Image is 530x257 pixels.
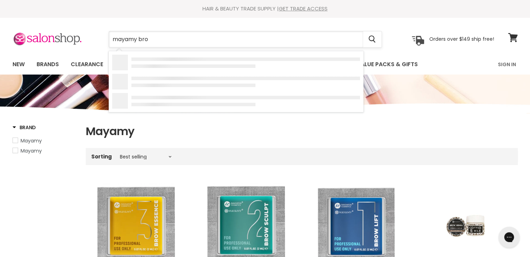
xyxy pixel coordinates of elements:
span: Mayamy [21,137,42,144]
a: GET TRADE ACCESS [279,5,328,12]
div: HAIR & BEAUTY TRADE SUPPLY | [4,5,527,12]
a: Brands [31,57,64,72]
a: Sign In [494,57,520,72]
p: Orders over $149 ship free! [429,36,494,42]
a: Mayamy [13,147,77,155]
h3: Brand [13,124,36,131]
h1: Mayamy [86,124,518,139]
a: Value Packs & Gifts [352,57,423,72]
a: Clearance [66,57,108,72]
form: Product [109,31,382,48]
span: Mayamy [21,147,42,154]
a: Mayamy [13,137,77,145]
button: Search [363,31,382,47]
label: Sorting [91,154,112,159]
a: New [7,57,30,72]
nav: Main [4,54,527,75]
iframe: Gorgias live chat messenger [495,224,523,250]
ul: Main menu [7,54,459,75]
input: Search [109,31,363,47]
